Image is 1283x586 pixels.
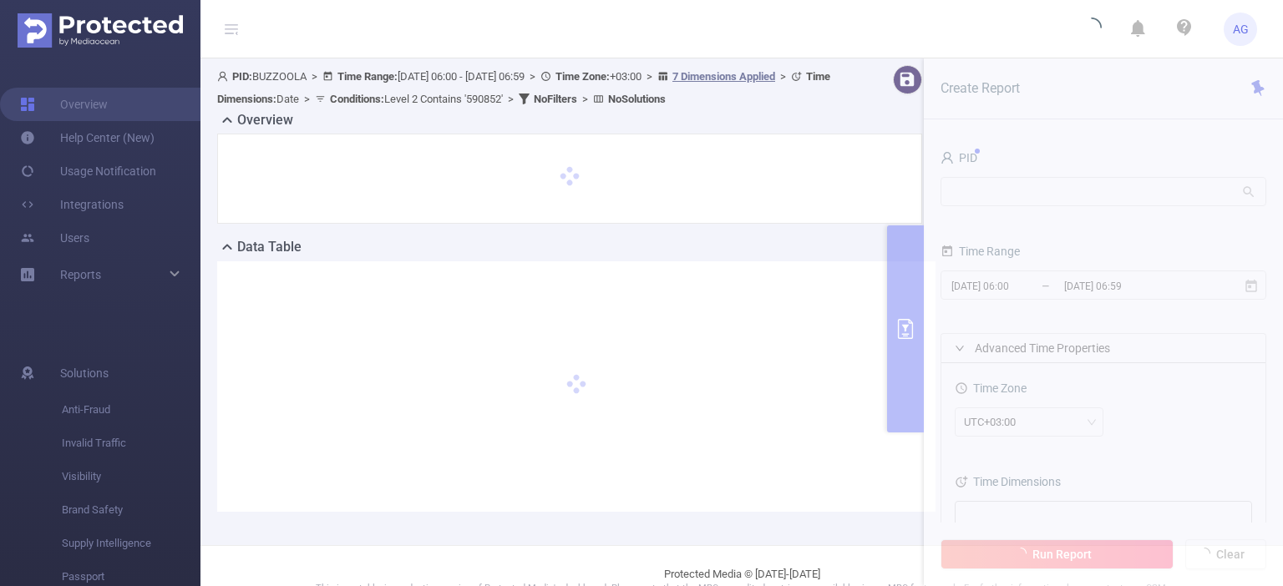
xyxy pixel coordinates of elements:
a: Integrations [20,188,124,221]
span: Supply Intelligence [62,527,200,560]
a: Help Center (New) [20,121,155,154]
b: Time Range: [337,70,398,83]
a: Reports [60,258,101,291]
b: No Filters [534,93,577,105]
span: Reports [60,268,101,281]
b: Time Zone: [555,70,610,83]
span: > [299,93,315,105]
span: Invalid Traffic [62,427,200,460]
i: icon: user [217,71,232,82]
a: Users [20,221,89,255]
span: > [307,70,322,83]
span: Brand Safety [62,493,200,527]
img: Protected Media [18,13,183,48]
h2: Data Table [237,237,302,257]
span: AG [1233,13,1249,46]
span: BUZZOOLA [DATE] 06:00 - [DATE] 06:59 +03:00 [217,70,830,105]
span: > [503,93,519,105]
span: > [525,70,540,83]
b: No Solutions [608,93,666,105]
span: Solutions [60,356,109,390]
span: Anti-Fraud [62,393,200,427]
span: > [577,93,593,105]
a: Usage Notification [20,154,156,188]
b: PID: [232,70,252,83]
span: Level 2 Contains '590852' [330,93,503,105]
span: > [775,70,791,83]
a: Overview [20,88,108,121]
span: Visibility [62,460,200,493]
u: 7 Dimensions Applied [672,70,775,83]
b: Conditions : [330,93,384,105]
i: icon: loading [1082,18,1102,41]
span: > [641,70,657,83]
h2: Overview [237,110,293,130]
